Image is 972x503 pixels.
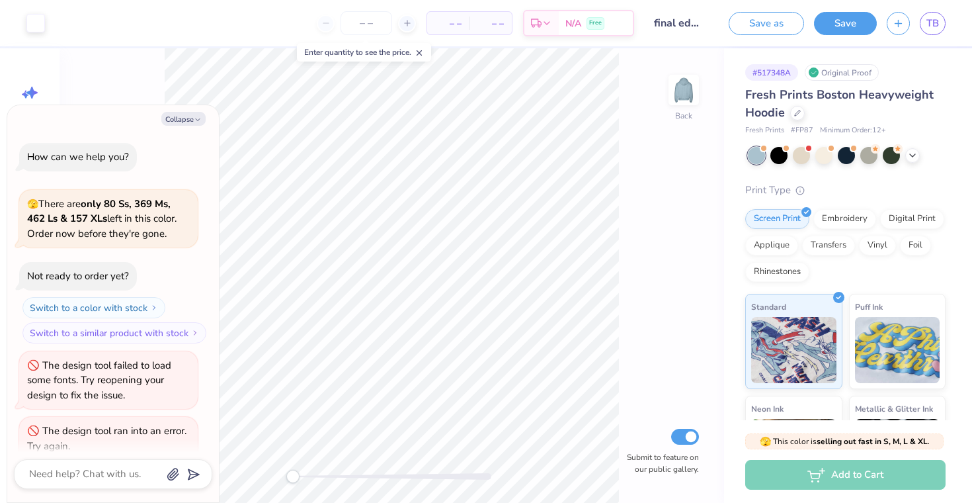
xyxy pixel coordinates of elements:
[855,419,940,485] img: Metallic & Glitter Ink
[802,236,855,255] div: Transfers
[751,419,836,485] img: Neon Ink
[813,209,876,229] div: Embroidery
[729,12,804,35] button: Save as
[745,183,946,198] div: Print Type
[22,322,206,343] button: Switch to a similar product with stock
[745,209,809,229] div: Screen Print
[855,402,933,416] span: Metallic & Glitter Ink
[745,87,934,120] span: Fresh Prints Boston Heavyweight Hoodie
[745,125,784,136] span: Fresh Prints
[926,16,939,31] span: TB
[670,77,697,103] img: Back
[435,17,462,30] span: – –
[27,197,171,226] strong: only 80 Ss, 369 Ms, 462 Ls & 157 XLs
[760,435,930,447] span: This color is .
[161,112,206,126] button: Collapse
[286,470,300,483] div: Accessibility label
[341,11,392,35] input: – –
[150,304,158,312] img: Switch to a color with stock
[791,125,813,136] span: # FP87
[751,300,786,314] span: Standard
[565,17,581,30] span: N/A
[814,12,877,35] button: Save
[27,198,38,210] span: 🫣
[745,64,798,81] div: # 517348A
[644,10,709,36] input: Untitled Design
[859,236,896,255] div: Vinyl
[27,359,171,402] div: The design tool failed to load some fonts. Try reopening your design to fix the issue.
[920,12,946,35] a: TB
[27,150,129,163] div: How can we help you?
[820,125,886,136] span: Minimum Order: 12 +
[760,435,771,448] span: 🫣
[589,19,602,28] span: Free
[477,17,504,30] span: – –
[27,269,129,283] div: Not ready to order yet?
[27,424,186,453] div: The design tool ran into an error. Try again.
[27,197,177,240] span: There are left in this color. Order now before they're gone.
[751,317,836,383] img: Standard
[855,317,940,383] img: Puff Ink
[805,64,879,81] div: Original Proof
[191,329,199,337] img: Switch to a similar product with stock
[751,402,784,416] span: Neon Ink
[855,300,883,314] span: Puff Ink
[880,209,944,229] div: Digital Print
[620,451,699,475] label: Submit to feature on our public gallery.
[675,110,692,122] div: Back
[817,436,928,447] strong: selling out fast in S, M, L & XL
[745,262,809,282] div: Rhinestones
[22,297,165,318] button: Switch to a color with stock
[745,236,798,255] div: Applique
[900,236,931,255] div: Foil
[297,43,431,62] div: Enter quantity to see the price.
